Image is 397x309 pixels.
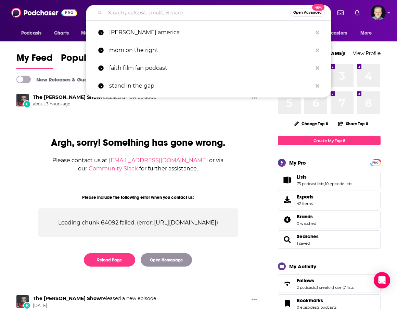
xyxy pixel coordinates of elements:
[16,52,53,68] span: My Feed
[290,9,325,17] button: Open AdvancedNew
[86,5,331,21] div: Search podcasts, credits, & more...
[360,28,372,38] span: More
[374,272,390,288] div: Open Intercom Messenger
[280,175,294,185] a: Lists
[16,52,53,69] a: My Feed
[86,59,331,77] a: faith film fan podcast
[297,233,319,240] a: Searches
[33,295,101,301] a: The Ben Shapiro Show
[38,137,238,149] h2: Argh, sorry! Something has gone wrong.
[278,191,381,209] a: Exports
[105,7,290,18] input: Search podcasts, credits, & more...
[50,27,73,40] a: Charts
[16,94,29,106] img: The Ben Shapiro Show
[280,195,294,205] span: Exports
[109,41,312,59] p: mom on the right
[297,241,310,246] a: 1 saved
[38,208,238,237] div: Loading chunk 64092 failed. (error: [URL][DOMAIN_NAME])
[278,171,381,189] span: Lists
[297,297,323,304] span: Bookmarks
[109,59,312,77] p: faith film fan podcast
[297,194,313,200] span: Exports
[54,28,69,38] span: Charts
[335,7,346,18] a: Show notifications dropdown
[278,274,381,293] span: Follows
[333,285,343,290] a: 1 user
[371,5,386,20] button: Show profile menu
[371,5,386,20] img: User Profile
[81,28,105,38] span: Monitoring
[332,285,333,290] span: ,
[16,27,50,40] button: open menu
[84,253,135,267] button: Reload Page
[316,285,317,290] span: ,
[344,285,354,290] a: 7 lists
[297,201,313,206] span: 42 items
[297,297,336,304] a: Bookmarks
[61,52,119,69] a: Popular Feed
[297,285,316,290] a: 2 podcasts
[280,235,294,244] a: Searches
[297,174,307,180] span: Lists
[325,181,352,186] a: 10 episode lists
[76,27,114,40] button: open menu
[278,136,381,145] a: Create My Top 8
[16,76,106,83] a: New Releases & Guests Only
[89,165,138,172] a: Community Slack
[86,77,331,95] a: stand in the gap
[86,41,331,59] a: mom on the right
[249,295,260,304] button: Show More Button
[317,285,332,290] a: 1 creator
[343,285,344,290] span: ,
[141,253,192,267] button: Open Homepage
[33,101,156,107] span: about 3 hours ago
[297,214,316,220] a: Brands
[338,117,369,130] button: Share Top 8
[38,195,238,200] div: Please include the following error when you contact us:
[109,157,208,164] a: [EMAIL_ADDRESS][DOMAIN_NAME]
[310,27,357,40] button: open menu
[297,278,354,284] a: Follows
[324,181,325,186] span: ,
[109,24,312,41] p: wiggins america
[11,6,77,19] img: Podchaser - Follow, Share and Rate Podcasts
[86,24,331,41] a: [PERSON_NAME] america
[33,295,156,302] h3: released a new episode
[297,221,316,226] a: 0 watched
[312,4,324,11] span: New
[16,295,29,308] img: The Ben Shapiro Show
[289,159,306,166] div: My Pro
[23,100,31,108] div: New Episode
[371,160,380,165] a: PRO
[371,5,386,20] span: Logged in as JonesLiterary
[297,214,313,220] span: Brands
[297,174,352,180] a: Lists
[280,279,294,288] a: Follows
[280,299,294,308] a: Bookmarks
[356,27,381,40] button: open menu
[280,215,294,224] a: Brands
[297,181,324,186] a: 73 podcast lists
[61,52,119,68] span: Popular Feed
[352,7,362,18] a: Show notifications dropdown
[297,278,314,284] span: Follows
[33,94,156,101] h3: released a new episode
[289,263,316,270] div: My Activity
[33,303,156,309] span: [DATE]
[109,77,312,95] p: stand in the gap
[290,119,332,128] button: Change Top 8
[278,230,381,249] span: Searches
[38,156,238,173] div: Please contact us at or via our for further assistance.
[249,94,260,103] button: Show More Button
[21,28,41,38] span: Podcasts
[278,210,381,229] span: Brands
[293,11,322,14] span: Open Advanced
[33,94,101,100] a: The Ben Shapiro Show
[353,50,381,56] a: View Profile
